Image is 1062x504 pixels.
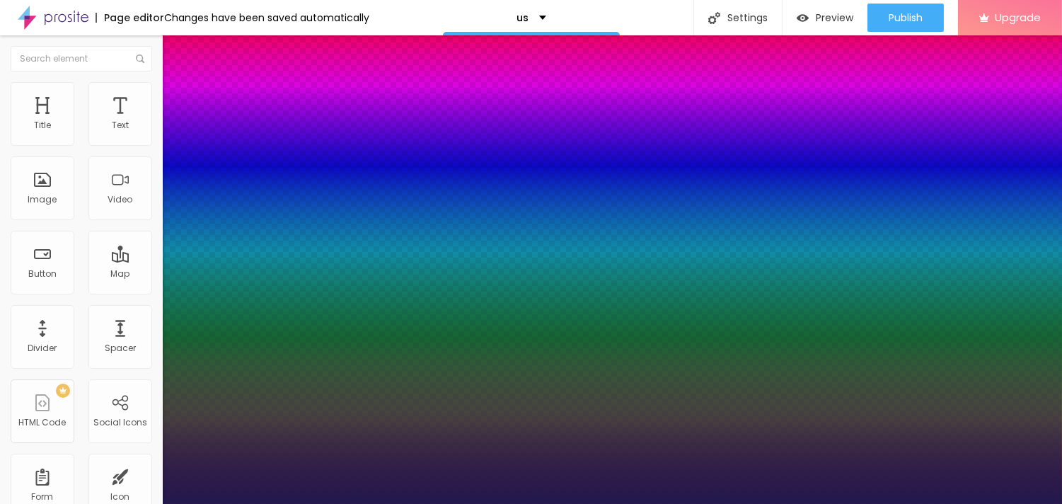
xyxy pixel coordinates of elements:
div: Spacer [105,343,136,353]
p: us [516,13,529,23]
span: Preview [816,12,853,23]
div: Changes have been saved automatically [164,13,369,23]
div: Page editor [96,13,164,23]
div: Text [112,120,129,130]
img: Icone [136,55,144,63]
div: Divider [28,343,57,353]
input: Search element [11,46,152,71]
div: Video [108,195,133,205]
div: Title [34,120,51,130]
span: Publish [889,12,923,23]
img: view-1.svg [797,12,809,24]
div: Button [28,269,57,279]
img: Icone [708,12,720,24]
div: Social Icons [93,418,147,428]
button: Preview [783,4,867,32]
span: Upgrade [995,11,1041,23]
div: Map [111,269,130,279]
div: Image [28,195,57,205]
div: Form [32,492,54,502]
div: HTML Code [19,418,67,428]
div: Icon [111,492,130,502]
button: Publish [867,4,944,32]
